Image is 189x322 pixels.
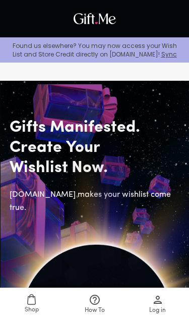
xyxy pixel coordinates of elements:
a: Sync [161,50,177,59]
p: Found us elsewhere? You may now access your Wish List and Store Credit directly on [DOMAIN_NAME]! [8,41,181,59]
span: Log in [149,306,166,315]
img: GiftMe Logo [71,11,118,27]
span: How To [85,306,105,315]
span: Shop [25,305,39,315]
a: Log in [126,288,189,322]
a: How To [63,288,126,322]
